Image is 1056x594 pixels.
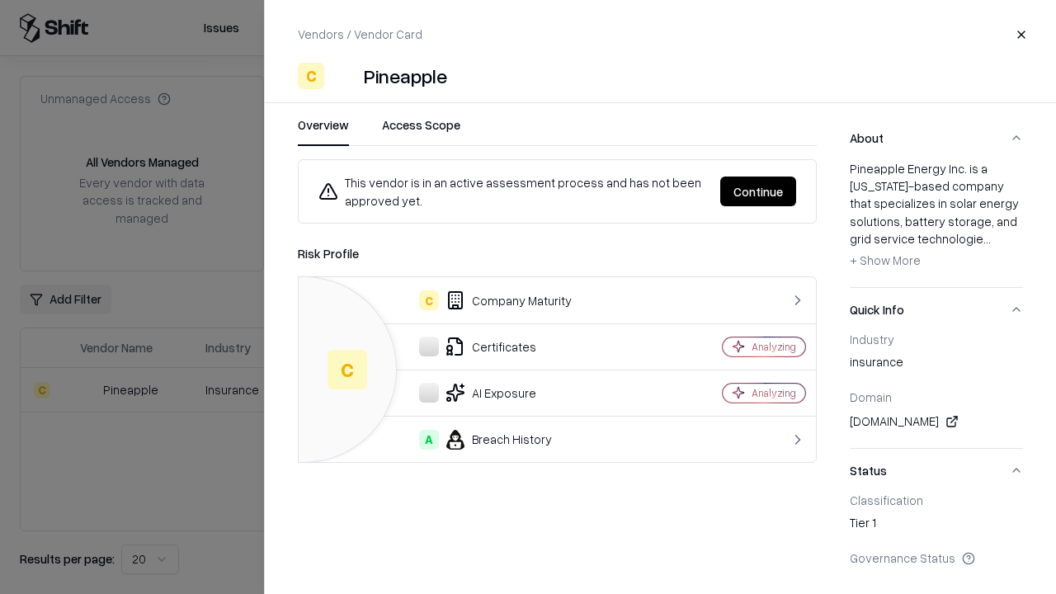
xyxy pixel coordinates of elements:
span: ... [983,231,991,246]
div: Breach History [312,430,665,450]
div: A [419,430,439,450]
button: Overview [298,116,349,146]
div: C [298,63,324,89]
div: insurance [850,353,1023,376]
div: AI Exposure [312,383,665,403]
div: Company Maturity [312,290,665,310]
div: Industry [850,332,1023,346]
button: + Show More [850,247,921,274]
button: About [850,116,1023,160]
button: Access Scope [382,116,460,146]
button: Continue [720,177,796,206]
button: Quick Info [850,288,1023,332]
div: Certificates [312,337,665,356]
div: C [419,290,439,310]
div: Quick Info [850,332,1023,448]
div: This vendor is in an active assessment process and has not been approved yet. [318,173,707,210]
div: Risk Profile [298,243,817,263]
div: Analyzing [752,386,796,400]
div: Classification [850,493,1023,507]
div: Domain [850,389,1023,404]
img: Pineapple [331,63,357,89]
span: + Show More [850,252,921,267]
div: Pineapple [364,63,447,89]
div: [DOMAIN_NAME] [850,412,1023,431]
p: Vendors / Vendor Card [298,26,422,43]
div: About [850,160,1023,287]
button: Status [850,449,1023,493]
div: Governance Status [850,550,1023,565]
div: Tier 1 [850,514,1023,537]
div: C [328,350,367,389]
div: Analyzing [752,340,796,354]
div: Pineapple Energy Inc. is a [US_STATE]-based company that specializes in solar energy solutions, b... [850,160,1023,274]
